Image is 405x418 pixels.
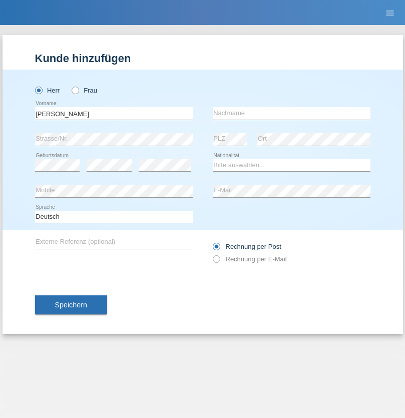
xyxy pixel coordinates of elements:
[213,255,287,263] label: Rechnung per E-Mail
[213,243,219,255] input: Rechnung per Post
[213,255,219,268] input: Rechnung per E-Mail
[35,295,107,314] button: Speichern
[35,87,42,93] input: Herr
[72,87,78,93] input: Frau
[380,10,400,16] a: menu
[72,87,97,94] label: Frau
[213,243,281,250] label: Rechnung per Post
[35,87,60,94] label: Herr
[385,8,395,18] i: menu
[55,301,87,309] span: Speichern
[35,52,370,65] h1: Kunde hinzufügen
